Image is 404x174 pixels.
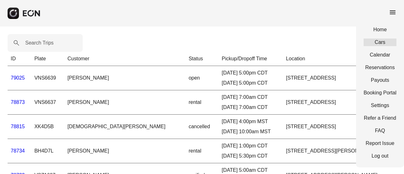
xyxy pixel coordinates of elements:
a: Report Issue [364,140,396,147]
div: [DATE] 1:00pm CDT [222,142,280,150]
a: 79025 [11,75,25,81]
label: Search Trips [25,39,54,47]
span: menu [389,9,396,16]
th: Location [283,52,396,66]
a: Home [364,26,396,33]
th: Pickup/Dropoff Time [218,52,283,66]
td: rental [186,139,219,163]
div: [DATE] 5:30pm CDT [222,152,280,160]
a: Payouts [364,76,396,84]
td: [PERSON_NAME] [64,139,186,163]
a: Reservations [364,64,396,71]
div: [DATE] 4:00pm MST [222,118,280,125]
td: cancelled [186,115,219,139]
td: [STREET_ADDRESS][PERSON_NAME] [283,139,396,163]
td: rental [186,90,219,115]
div: [DATE] 5:00am CDT [222,166,280,174]
a: 78734 [11,148,25,153]
div: [DATE] 5:00pm CDT [222,69,280,77]
td: VNS6637 [31,90,64,115]
td: open [186,66,219,90]
td: [PERSON_NAME] [64,66,186,90]
a: Refer a Friend [364,114,396,122]
div: [DATE] 7:00am CDT [222,93,280,101]
a: Log out [364,152,396,160]
a: Calendar [364,51,396,59]
th: Plate [31,52,64,66]
div: [DATE] 7:00am CDT [222,104,280,111]
a: Settings [364,102,396,109]
a: Booking Portal [364,89,396,97]
td: [STREET_ADDRESS] [283,90,396,115]
div: [DATE] 10:00am MST [222,128,280,135]
td: XK4D5B [31,115,64,139]
a: 78815 [11,124,25,129]
div: [DATE] 5:00pm CDT [222,79,280,87]
th: Customer [64,52,186,66]
td: VNS6639 [31,66,64,90]
td: [STREET_ADDRESS] [283,66,396,90]
th: ID [8,52,31,66]
td: BH4D7L [31,139,64,163]
th: Status [186,52,219,66]
td: [STREET_ADDRESS] [283,115,396,139]
a: 78873 [11,99,25,105]
a: FAQ [364,127,396,135]
td: [DEMOGRAPHIC_DATA][PERSON_NAME] [64,115,186,139]
td: [PERSON_NAME] [64,90,186,115]
a: Cars [364,39,396,46]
